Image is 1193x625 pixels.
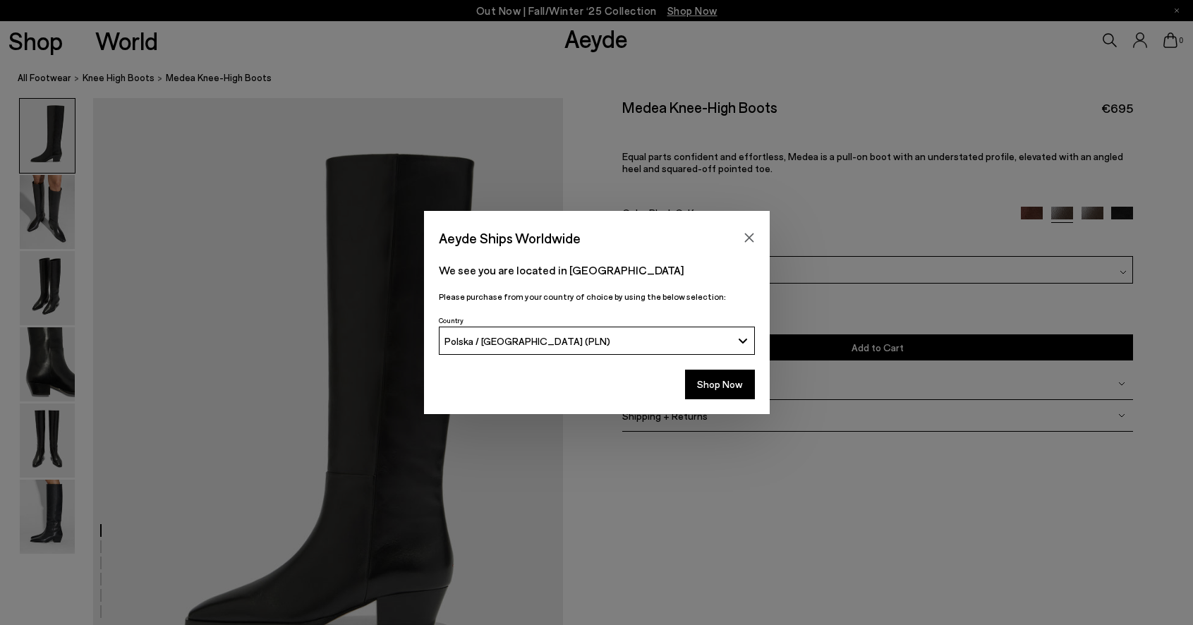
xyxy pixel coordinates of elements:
button: Shop Now [685,370,755,399]
span: Country [439,316,464,324]
button: Close [739,227,760,248]
p: We see you are located in [GEOGRAPHIC_DATA] [439,262,755,279]
span: Polska / [GEOGRAPHIC_DATA] (PLN) [444,335,610,347]
span: Aeyde Ships Worldwide [439,226,581,250]
p: Please purchase from your country of choice by using the below selection: [439,290,755,303]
